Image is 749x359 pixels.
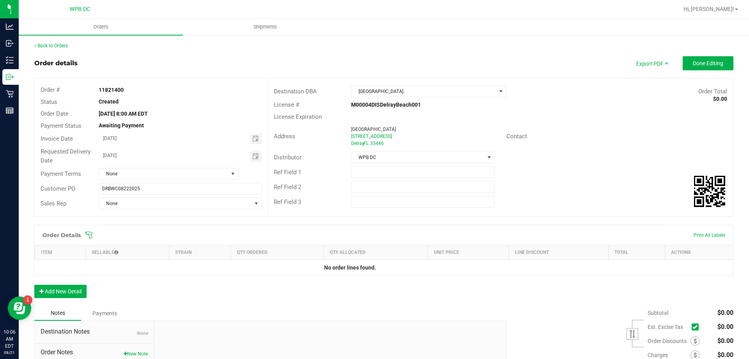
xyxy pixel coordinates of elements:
span: Status [41,98,57,105]
span: Calculate excise tax [692,322,702,332]
span: Order Total [698,88,727,95]
inline-svg: Reports [6,107,14,114]
a: Shipments [183,19,347,35]
th: Actions [665,245,733,260]
span: $0.00 [717,337,733,345]
span: Address [274,133,295,140]
inline-svg: Retail [6,90,14,98]
strong: [DATE] 8:00 AM EDT [99,111,148,117]
p: 10:06 AM EDT [4,329,15,350]
strong: $0.00 [713,96,727,102]
span: Payment Terms [41,170,81,177]
li: Export PDF [628,56,675,70]
span: Done Editing [693,60,723,66]
span: Est. Excise Tax [648,324,689,330]
div: Payments [81,306,128,320]
div: Notes [34,306,81,321]
strong: No order lines found. [324,264,376,271]
p: 08/21 [4,350,15,355]
div: Order details [34,59,78,68]
span: Destination DBA [274,88,317,95]
th: Qty Ordered [231,245,324,260]
strong: M00004DISDelrayBeach001 [351,102,421,108]
span: Charges [648,352,690,358]
span: 33446 [370,141,384,146]
span: $0.00 [717,309,733,316]
inline-svg: Inbound [6,39,14,47]
th: Strain [169,245,231,260]
span: Order Notes [41,348,148,357]
strong: Awaiting Payment [99,122,144,129]
span: WPB DC [351,152,484,163]
span: Hi, [PERSON_NAME]! [683,6,734,12]
span: License Expiration [274,113,322,120]
span: Toggle calendar [250,133,262,144]
span: $0.00 [717,351,733,359]
th: Sellable [85,245,169,260]
span: Toggle calendar [250,151,262,162]
span: Order # [41,86,60,93]
span: None [137,330,148,336]
span: Orders [83,23,119,30]
span: [GEOGRAPHIC_DATA] [351,86,496,97]
span: [STREET_ADDRESS] [351,134,392,139]
span: Order Discounts [648,338,690,344]
span: Delray [351,141,364,146]
th: Item [35,245,86,260]
iframe: Resource center unread badge [23,295,32,305]
img: Scan me! [694,176,725,207]
span: [GEOGRAPHIC_DATA] [351,127,396,132]
span: Subtotal [648,310,668,316]
span: Order Date [41,110,68,117]
button: Done Editing [683,56,733,70]
span: Ref Field 1 [274,169,301,176]
span: , [363,141,364,146]
span: Ref Field 3 [274,198,301,205]
span: Shipments [243,23,288,30]
span: Distributor [274,154,302,161]
span: Payment Status [41,122,82,129]
strong: 11821400 [99,87,124,93]
inline-svg: Outbound [6,73,14,81]
span: None [99,168,228,179]
iframe: Resource center [8,296,31,320]
a: Orders [19,19,183,35]
strong: Created [99,98,119,105]
th: Qty Allocated [324,245,428,260]
th: Unit Price [428,245,509,260]
a: Back to Orders [34,43,68,48]
span: Invoice Date [41,135,73,142]
button: New Note [124,350,148,357]
h1: Order Details [43,232,81,238]
button: Add New Detail [34,285,87,298]
span: WPB DC [69,6,90,13]
th: Total [609,245,665,260]
inline-svg: Inventory [6,56,14,64]
span: $0.00 [717,323,733,330]
span: Customer PO [41,185,75,192]
span: Requested Delivery Date [41,148,91,164]
inline-svg: Analytics [6,23,14,30]
span: License # [274,101,299,108]
qrcode: 11821400 [694,176,725,207]
th: Line Discount [509,245,608,260]
span: Contact [506,133,527,140]
span: Destination Notes [41,327,148,336]
span: FL [364,141,369,146]
span: Ref Field 2 [274,184,301,191]
span: Sales Rep [41,200,66,207]
span: None [99,198,251,209]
